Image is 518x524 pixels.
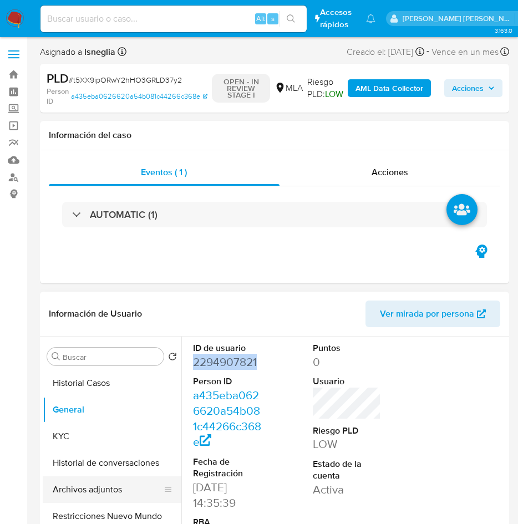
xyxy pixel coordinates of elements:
[168,352,177,364] button: Volver al orden por defecto
[43,423,181,450] button: KYC
[431,46,499,58] span: Vence en un mes
[193,387,261,450] a: a435eba0626620a54b081c44266c368e
[47,87,69,106] b: Person ID
[444,79,502,97] button: Acciones
[43,370,181,396] button: Historial Casos
[313,482,382,497] dd: Activa
[193,342,262,354] dt: ID de usuario
[40,46,115,58] span: Asignado a
[52,352,60,361] button: Buscar
[313,425,382,437] dt: Riesgo PLD
[90,208,158,221] h3: AUTOMATIC (1)
[356,79,423,97] b: AML Data Collector
[193,480,262,511] dd: [DATE] 14:35:39
[43,396,181,423] button: General
[71,87,207,106] a: a435eba0626620a54b081c44266c368e
[380,301,474,327] span: Ver mirada por persona
[43,476,172,503] button: Archivos adjuntos
[320,7,356,30] span: Accesos rápidos
[275,82,303,94] div: MLA
[313,458,382,482] dt: Estado de la cuenta
[193,375,262,388] dt: Person ID
[313,436,382,452] dd: LOW
[256,13,265,24] span: Alt
[313,342,382,354] dt: Puntos
[49,308,142,319] h1: Información de Usuario
[313,354,382,370] dd: 0
[63,352,159,362] input: Buscar
[271,13,275,24] span: s
[193,354,262,370] dd: 2294907821
[82,45,115,58] b: lsneglia
[49,130,500,141] h1: Información del caso
[47,69,69,87] b: PLD
[43,450,181,476] button: Historial de conversaciones
[325,88,343,100] span: LOW
[372,166,408,179] span: Acciones
[365,301,500,327] button: Ver mirada por persona
[348,79,431,97] button: AML Data Collector
[69,74,182,85] span: # t5XX9ipORwY2hHO3GRLD37y2
[347,44,424,59] div: Creado el: [DATE]
[426,44,429,59] span: -
[307,76,343,100] span: Riesgo PLD:
[212,74,270,103] p: OPEN - IN REVIEW STAGE I
[313,375,382,388] dt: Usuario
[366,14,375,23] a: Notificaciones
[280,11,302,27] button: search-icon
[403,13,515,24] p: lucia.neglia@mercadolibre.com
[141,166,187,179] span: Eventos ( 1 )
[40,12,307,26] input: Buscar usuario o caso...
[62,202,487,227] div: AUTOMATIC (1)
[452,79,484,97] span: Acciones
[193,456,262,480] dt: Fecha de Registración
